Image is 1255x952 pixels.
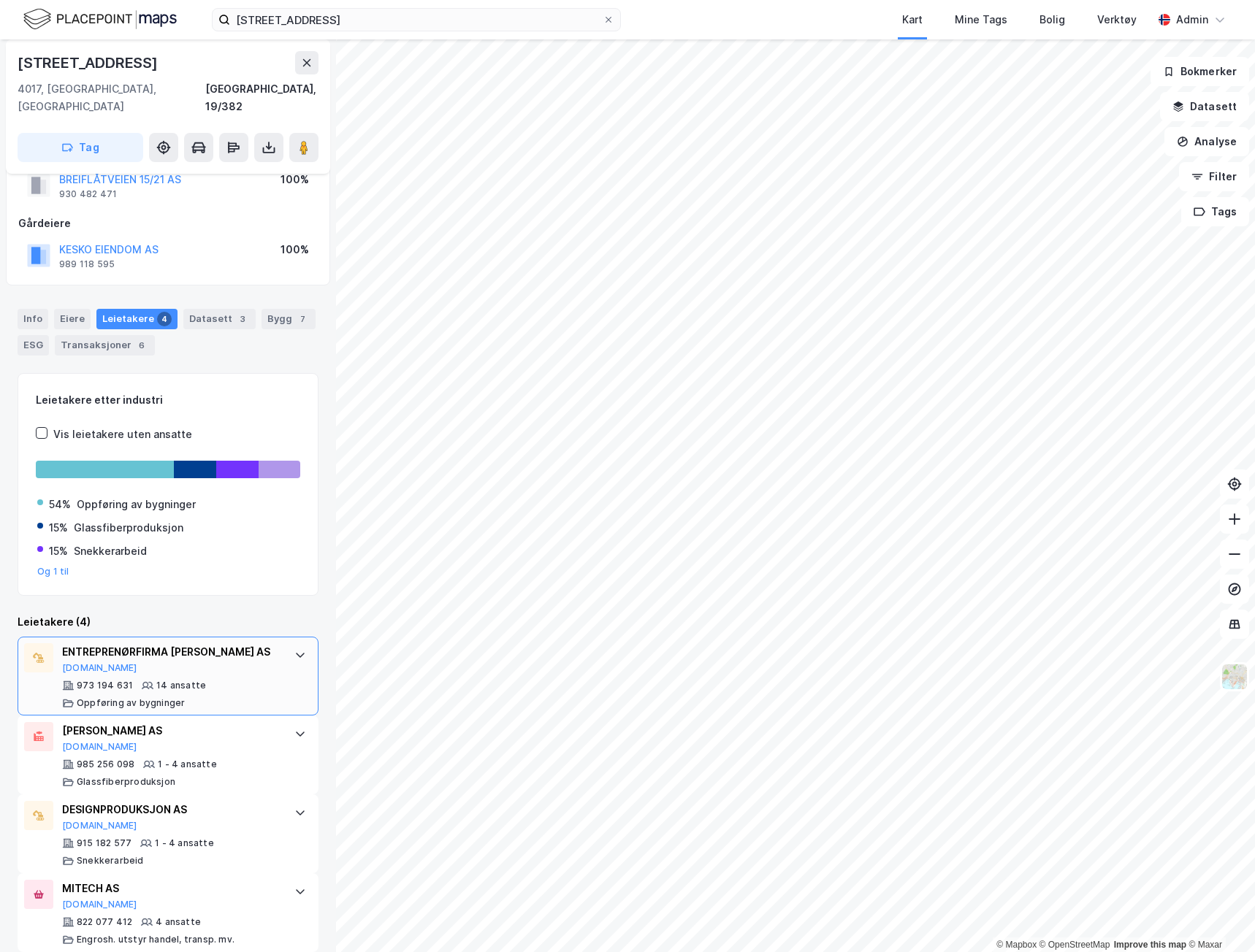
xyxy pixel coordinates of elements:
[62,820,137,832] button: [DOMAIN_NAME]
[62,662,137,674] button: [DOMAIN_NAME]
[62,880,280,897] div: MITECH AS
[62,741,137,753] button: [DOMAIN_NAME]
[36,391,300,409] div: Leietakere etter industri
[902,11,923,28] div: Kart
[62,722,280,740] div: [PERSON_NAME] AS
[18,335,49,356] div: ESG
[49,519,68,537] div: 15%
[205,80,318,115] div: [GEOGRAPHIC_DATA], 19/382
[49,496,71,513] div: 54%
[155,837,214,849] div: 1 - 4 ansatte
[1181,197,1249,226] button: Tags
[18,309,48,329] div: Info
[134,338,149,353] div: 6
[77,496,196,513] div: Oppføring av bygninger
[18,133,143,162] button: Tag
[77,776,175,788] div: Glassfiberproduksjon
[96,309,178,329] div: Leietakere
[77,934,234,945] div: Engrosh. utstyr handel, transp. mv.
[1182,882,1255,952] iframe: Chat Widget
[37,566,69,577] button: Og 1 til
[1114,940,1186,950] a: Improve this map
[281,171,309,188] div: 100%
[1040,11,1065,28] div: Bolig
[62,643,280,661] div: ENTREPRENØRFIRMA [PERSON_NAME] AS
[18,80,205,115] div: 4017, [GEOGRAPHIC_DATA], [GEOGRAPHIC_DATA]
[1179,162,1249,191] button: Filter
[1182,882,1255,952] div: Kontrollprogram for chat
[49,542,68,560] div: 15%
[1176,11,1208,28] div: Admin
[77,855,144,867] div: Snekkerarbeid
[55,335,155,356] div: Transaksjoner
[59,188,117,200] div: 930 482 471
[54,309,91,329] div: Eiere
[62,801,280,818] div: DESIGNPRODUKSJON AS
[1160,92,1249,121] button: Datasett
[295,312,310,326] div: 7
[955,11,1007,28] div: Mine Tags
[262,309,316,329] div: Bygg
[996,940,1037,950] a: Mapbox
[77,680,133,691] div: 973 194 631
[77,759,134,770] div: 985 256 098
[18,613,318,631] div: Leietakere (4)
[53,426,192,443] div: Vis leietakere uten ansatte
[156,916,201,928] div: 4 ansatte
[77,837,131,849] div: 915 182 577
[158,759,217,770] div: 1 - 4 ansatte
[1151,57,1249,86] button: Bokmerker
[77,916,132,928] div: 822 077 412
[1040,940,1110,950] a: OpenStreetMap
[230,9,603,31] input: Søk på adresse, matrikkel, gårdeiere, leietakere eller personer
[77,697,185,709] div: Oppføring av bygninger
[74,542,147,560] div: Snekkerarbeid
[183,309,256,329] div: Datasett
[18,51,161,74] div: [STREET_ADDRESS]
[157,312,172,326] div: 4
[23,7,177,32] img: logo.f888ab2527a4732fd821a326f86c7f29.svg
[18,215,318,232] div: Gårdeiere
[281,241,309,258] div: 100%
[74,519,183,537] div: Glassfiberproduksjon
[59,258,115,270] div: 989 118 595
[156,680,206,691] div: 14 ansatte
[1221,663,1248,691] img: Z
[1164,127,1249,156] button: Analyse
[235,312,250,326] div: 3
[62,899,137,910] button: [DOMAIN_NAME]
[1097,11,1137,28] div: Verktøy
